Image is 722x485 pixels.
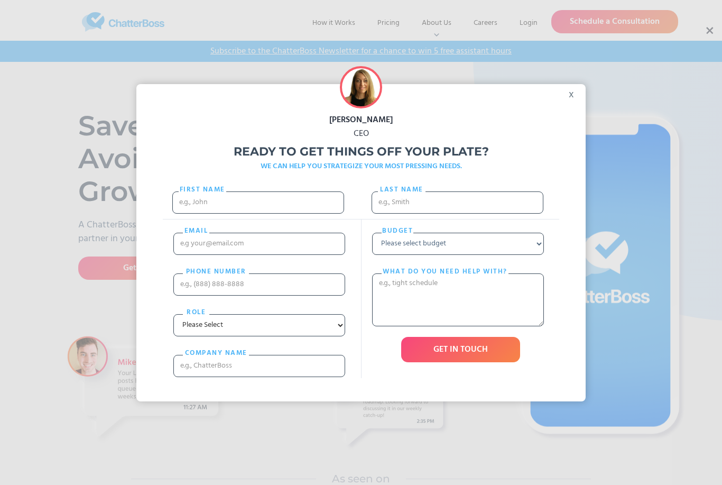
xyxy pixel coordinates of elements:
input: e.g., (888) 888-8888 [173,273,345,296]
label: What do you need help with? [382,267,508,277]
div: [PERSON_NAME] [136,113,586,127]
input: e.g., John [172,191,344,214]
label: First Name [179,185,226,195]
label: Role [183,307,209,318]
input: e.g., ChatterBoss [173,355,345,377]
strong: WE CAN HELP YOU STRATEGIZE YOUR MOST PRESSING NEEDS. [261,160,462,172]
label: cOMPANY NAME [183,348,249,359]
input: e.g your@email.com [173,233,345,255]
label: email [183,226,209,236]
label: PHONE nUMBER [183,267,249,277]
div: CEO [136,127,586,141]
input: GET IN TOUCH [401,337,520,362]
strong: Ready to get things off your plate? [234,144,489,159]
input: e.g., Smith [372,191,543,214]
label: Budget [382,226,413,236]
form: Freebie Popup Form 2021 [163,178,559,388]
label: Last name [378,185,425,195]
div: x [562,84,586,100]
